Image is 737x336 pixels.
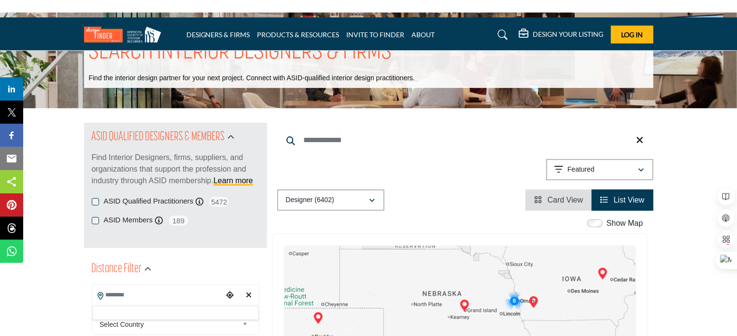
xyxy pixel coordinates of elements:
[488,27,514,43] a: Search
[186,30,250,39] a: DESIGNERS & FIRMS
[84,27,166,43] img: Site Logo
[168,215,189,227] span: 189
[534,196,583,204] a: View Card
[242,285,256,306] div: Clear search location
[412,30,435,39] a: ABOUT
[533,30,604,39] h5: DESIGN YOUR LISTING
[611,26,653,44] button: Log In
[92,217,99,224] input: ASID Members checkbox
[347,30,405,39] a: INVITE TO FINDER
[99,319,239,330] span: Select Country
[519,29,604,41] div: DESIGN YOUR LISTING
[92,306,259,320] div: Search Location
[223,285,237,306] div: Choose your current location
[92,261,142,278] h2: Distance Filter
[92,198,99,205] input: ASID Qualified Practitioners checkbox
[277,190,384,211] button: Designer (6402)
[546,159,653,180] button: Featured
[525,190,592,211] li: Card View
[277,129,653,152] input: Search Keyword
[614,196,645,204] span: List View
[528,296,539,308] div: Ellen Griffen (HQ)
[286,195,334,205] p: Designer (6402)
[607,218,643,229] label: Show Map
[92,286,223,305] input: Search Location
[92,152,259,187] p: Find Interior Designers, firms, suppliers, and organizations that support the profession and indu...
[257,30,340,39] a: PRODUCTS & RESOURCES
[213,176,253,185] a: Learn more
[505,291,524,310] div: Cluster of 8 locations (8 HQ, 0 Branches) Click to view companies
[597,268,609,279] div: Christy Hodnefield (HQ)
[312,312,324,324] div: Stephanie Clemons, ASID Fellow (HQ)
[600,196,644,204] a: View List
[89,73,415,83] p: Find the interior design partner for your next project. Connect with ASID-qualified interior desi...
[92,129,225,146] h2: ASID QUALIFIED DESIGNERS & MEMBERS
[548,196,583,204] span: Card View
[567,165,595,175] p: Featured
[459,300,470,311] div: Katharine Mayer (HQ)
[89,38,392,68] h1: SEARCH INTERIOR DESIGNERS & FIRMS
[621,30,643,39] span: Log In
[592,190,653,211] li: List View
[104,196,194,207] label: ASID Qualified Practitioners
[104,215,153,226] label: ASID Members
[208,196,230,208] span: 5472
